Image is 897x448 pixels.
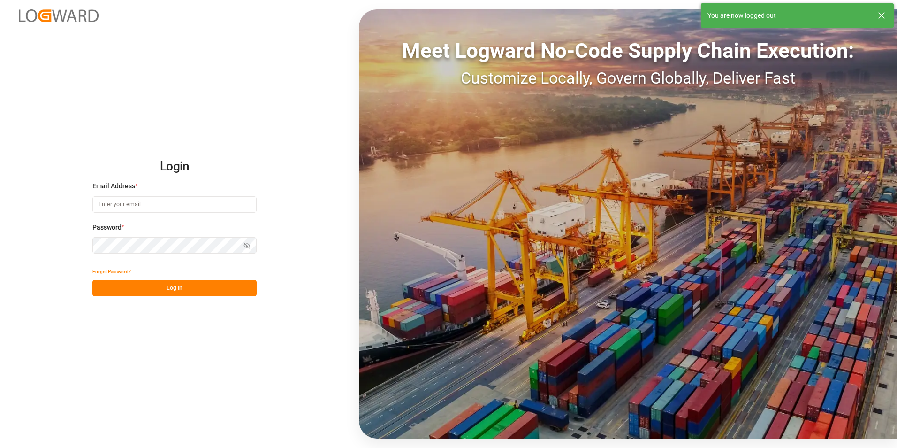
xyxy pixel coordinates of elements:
[92,196,257,213] input: Enter your email
[92,152,257,182] h2: Login
[707,11,869,21] div: You are now logged out
[359,35,897,66] div: Meet Logward No-Code Supply Chain Execution:
[19,9,99,22] img: Logward_new_orange.png
[92,181,135,191] span: Email Address
[92,223,122,232] span: Password
[92,280,257,296] button: Log In
[359,66,897,90] div: Customize Locally, Govern Globally, Deliver Fast
[92,263,131,280] button: Forgot Password?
